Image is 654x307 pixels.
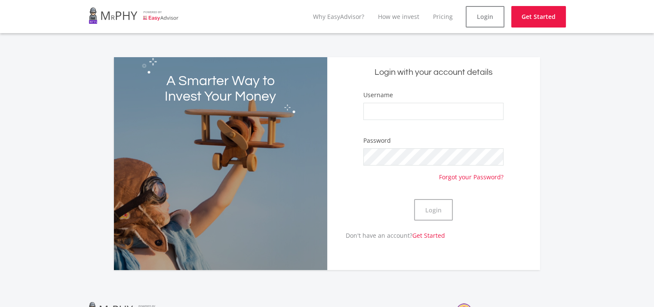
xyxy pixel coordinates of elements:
[466,6,504,28] a: Login
[412,231,445,239] a: Get Started
[363,91,393,99] label: Username
[439,166,504,181] a: Forgot your Password?
[378,12,419,21] a: How we invest
[313,12,364,21] a: Why EasyAdvisor?
[327,231,445,240] p: Don't have an account?
[157,74,284,104] h2: A Smarter Way to Invest Your Money
[433,12,453,21] a: Pricing
[363,136,391,145] label: Password
[334,67,534,78] h5: Login with your account details
[414,199,453,221] button: Login
[511,6,566,28] a: Get Started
